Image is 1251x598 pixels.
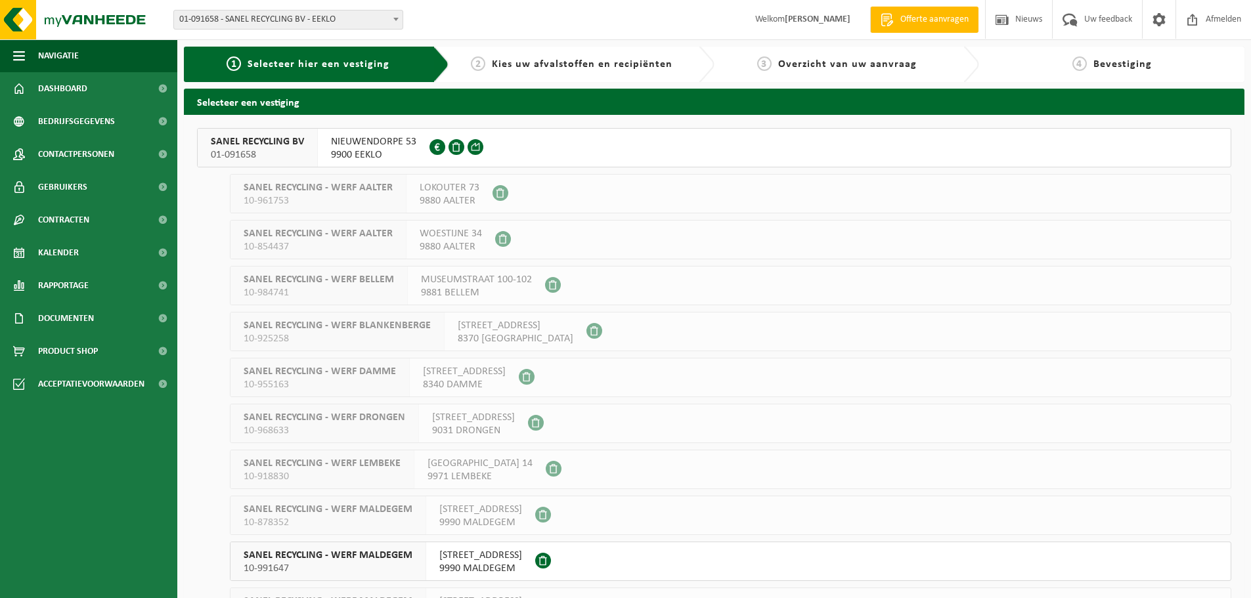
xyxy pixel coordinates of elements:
[38,368,144,400] span: Acceptatievoorwaarden
[248,59,389,70] span: Selecteer hier een vestiging
[244,332,431,345] span: 10-925258
[244,503,412,516] span: SANEL RECYCLING - WERF MALDEGEM
[244,319,431,332] span: SANEL RECYCLING - WERF BLANKENBERGE
[428,470,533,483] span: 9971 LEMBEKE
[211,148,304,161] span: 01-091658
[428,457,533,470] span: [GEOGRAPHIC_DATA] 14
[38,302,94,335] span: Documenten
[420,240,482,253] span: 9880 AALTER
[421,273,532,286] span: MUSEUMSTRAAT 100-102
[244,227,393,240] span: SANEL RECYCLING - WERF AALTER
[785,14,850,24] strong: [PERSON_NAME]
[432,411,515,424] span: [STREET_ADDRESS]
[244,273,394,286] span: SANEL RECYCLING - WERF BELLEM
[870,7,978,33] a: Offerte aanvragen
[244,378,396,391] span: 10-955163
[227,56,241,71] span: 1
[458,319,573,332] span: [STREET_ADDRESS]
[439,562,522,575] span: 9990 MALDEGEM
[331,135,416,148] span: NIEUWENDORPE 53
[173,10,403,30] span: 01-091658 - SANEL RECYCLING BV - EEKLO
[244,286,394,299] span: 10-984741
[38,335,98,368] span: Product Shop
[439,549,522,562] span: [STREET_ADDRESS]
[244,181,393,194] span: SANEL RECYCLING - WERF AALTER
[423,365,506,378] span: [STREET_ADDRESS]
[211,135,304,148] span: SANEL RECYCLING BV
[230,542,1231,581] button: SANEL RECYCLING - WERF MALDEGEM 10-991647 [STREET_ADDRESS]9990 MALDEGEM
[492,59,672,70] span: Kies uw afvalstoffen en recipiënten
[458,332,573,345] span: 8370 [GEOGRAPHIC_DATA]
[757,56,772,71] span: 3
[38,39,79,72] span: Navigatie
[432,424,515,437] span: 9031 DRONGEN
[184,89,1244,114] h2: Selecteer een vestiging
[174,11,403,29] span: 01-091658 - SANEL RECYCLING BV - EEKLO
[420,194,479,207] span: 9880 AALTER
[423,378,506,391] span: 8340 DAMME
[38,138,114,171] span: Contactpersonen
[244,194,393,207] span: 10-961753
[38,203,89,236] span: Contracten
[420,181,479,194] span: LOKOUTER 73
[897,13,972,26] span: Offerte aanvragen
[1093,59,1152,70] span: Bevestiging
[38,105,115,138] span: Bedrijfsgegevens
[244,411,405,424] span: SANEL RECYCLING - WERF DRONGEN
[471,56,485,71] span: 2
[331,148,416,161] span: 9900 EEKLO
[38,171,87,203] span: Gebruikers
[244,516,412,529] span: 10-878352
[38,72,87,105] span: Dashboard
[244,549,412,562] span: SANEL RECYCLING - WERF MALDEGEM
[244,470,401,483] span: 10-918830
[244,365,396,378] span: SANEL RECYCLING - WERF DAMME
[439,516,522,529] span: 9990 MALDEGEM
[420,227,482,240] span: WOESTIJNE 34
[421,286,532,299] span: 9881 BELLEM
[244,240,393,253] span: 10-854437
[244,424,405,437] span: 10-968633
[38,236,79,269] span: Kalender
[197,128,1231,167] button: SANEL RECYCLING BV 01-091658 NIEUWENDORPE 539900 EEKLO
[439,503,522,516] span: [STREET_ADDRESS]
[778,59,917,70] span: Overzicht van uw aanvraag
[1072,56,1087,71] span: 4
[244,457,401,470] span: SANEL RECYCLING - WERF LEMBEKE
[38,269,89,302] span: Rapportage
[244,562,412,575] span: 10-991647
